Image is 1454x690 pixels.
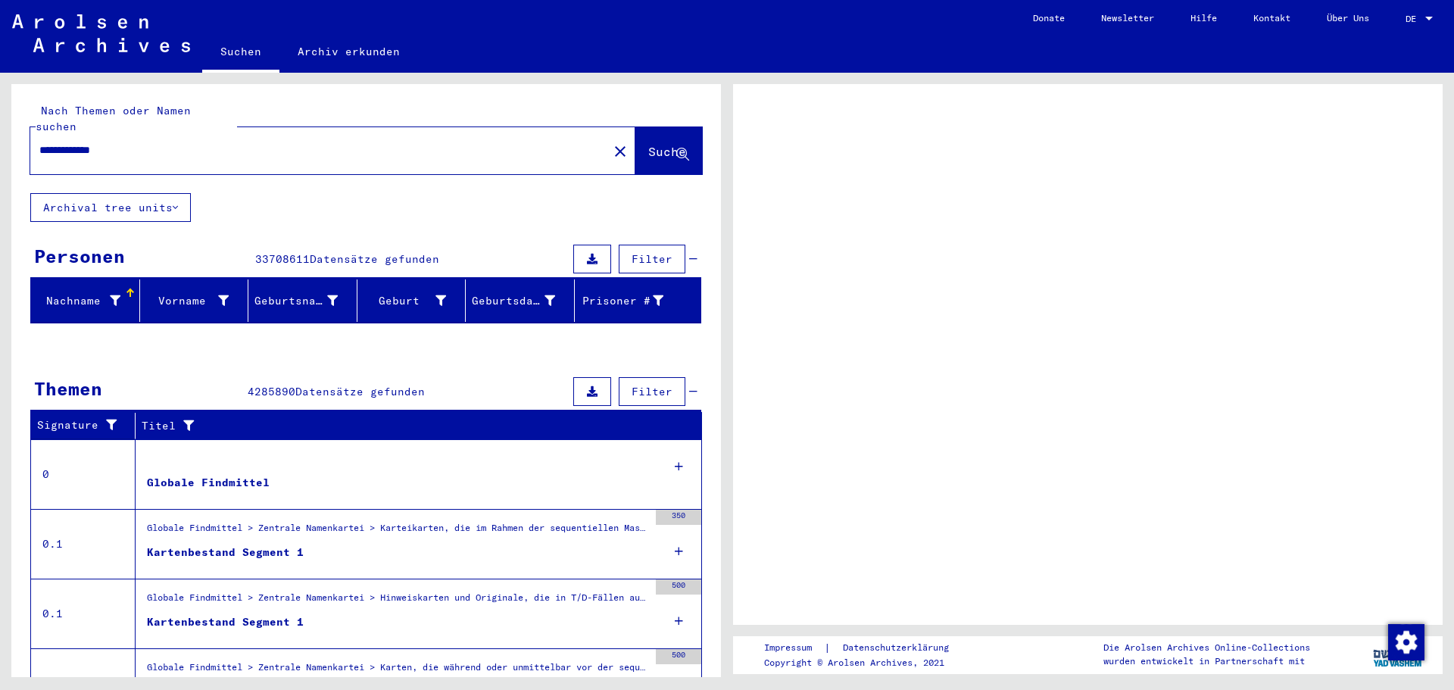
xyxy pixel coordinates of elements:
span: Datensätze gefunden [295,385,425,398]
div: Globale Findmittel > Zentrale Namenkartei > Hinweiskarten und Originale, die in T/D-Fällen aufgef... [147,591,648,612]
mat-label: Nach Themen oder Namen suchen [36,104,191,133]
span: 4285890 [248,385,295,398]
div: 500 [656,649,701,664]
div: Geburtsdatum [472,289,574,313]
p: Copyright © Arolsen Archives, 2021 [764,656,967,670]
td: 0.1 [31,509,136,579]
div: Globale Findmittel > Zentrale Namenkartei > Karten, die während oder unmittelbar vor der sequenti... [147,660,648,682]
div: Signature [37,417,123,433]
a: Impressum [764,640,824,656]
div: Signature [37,414,139,438]
a: Archiv erkunden [279,33,418,70]
img: Zustimmung ändern [1388,624,1424,660]
button: Filter [619,377,685,406]
div: Nachname [37,289,139,313]
button: Clear [605,136,635,166]
div: Titel [142,414,687,438]
div: Globale Findmittel [147,475,270,491]
mat-header-cell: Prisoner # [575,279,701,322]
span: Filter [632,252,672,266]
div: Prisoner # [581,293,664,309]
span: 33708611 [255,252,310,266]
div: Themen [34,375,102,402]
mat-header-cell: Geburt‏ [357,279,466,322]
div: | [764,640,967,656]
div: 350 [656,510,701,525]
div: Globale Findmittel > Zentrale Namenkartei > Karteikarten, die im Rahmen der sequentiellen Massend... [147,521,648,542]
div: 500 [656,579,701,595]
span: Suche [648,144,686,159]
div: Titel [142,418,672,434]
td: 0.1 [31,579,136,648]
span: DE [1406,14,1422,24]
img: Arolsen_neg.svg [12,14,190,52]
td: 0 [31,439,136,509]
p: wurden entwickelt in Partnerschaft mit [1103,654,1310,668]
button: Suche [635,127,702,174]
div: Kartenbestand Segment 1 [147,545,304,560]
mat-header-cell: Vorname [140,279,249,322]
mat-icon: close [611,142,629,161]
div: Geburtsdatum [472,293,555,309]
div: Geburtsname [254,289,357,313]
div: Prisoner # [581,289,683,313]
button: Archival tree units [30,193,191,222]
div: Nachname [37,293,120,309]
div: Geburt‏ [363,293,447,309]
div: Vorname [146,293,229,309]
mat-header-cell: Geburtsdatum [466,279,575,322]
img: yv_logo.png [1370,635,1427,673]
span: Datensätze gefunden [310,252,439,266]
span: Filter [632,385,672,398]
div: Kartenbestand Segment 1 [147,614,304,630]
div: Vorname [146,289,248,313]
button: Filter [619,245,685,273]
div: Geburt‏ [363,289,466,313]
a: Suchen [202,33,279,73]
mat-header-cell: Geburtsname [248,279,357,322]
a: Datenschutzerklärung [831,640,967,656]
div: Personen [34,242,125,270]
p: Die Arolsen Archives Online-Collections [1103,641,1310,654]
mat-header-cell: Nachname [31,279,140,322]
div: Geburtsname [254,293,338,309]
